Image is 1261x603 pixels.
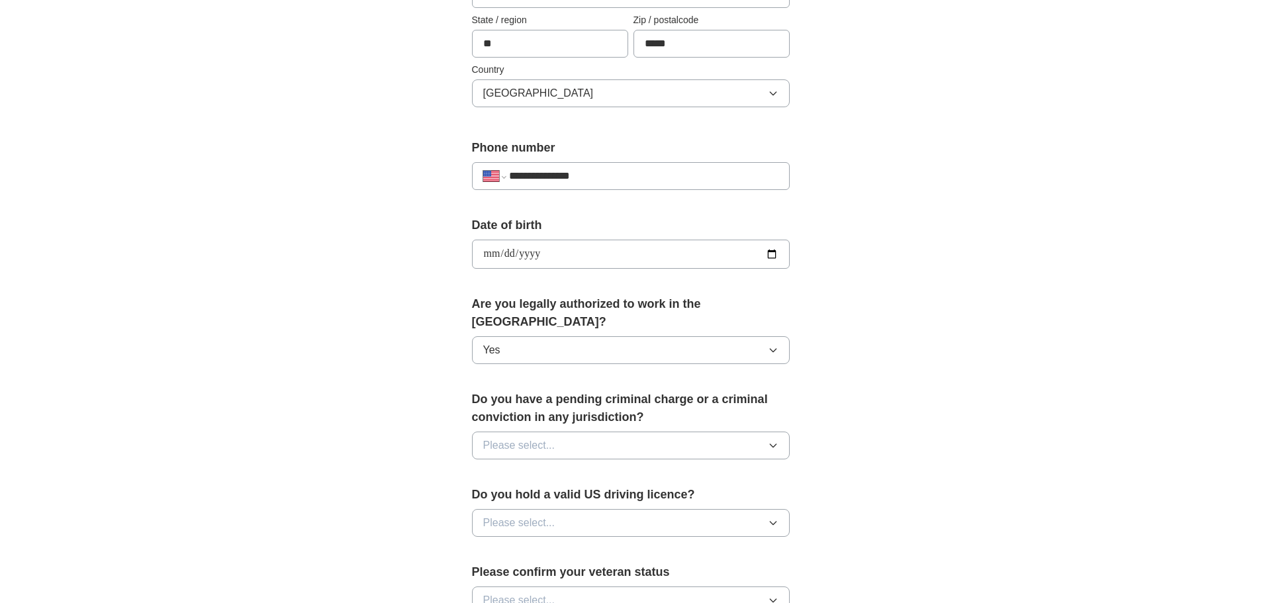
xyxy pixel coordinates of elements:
button: [GEOGRAPHIC_DATA] [472,79,790,107]
span: Yes [483,342,500,358]
span: [GEOGRAPHIC_DATA] [483,85,594,101]
span: Please select... [483,515,555,531]
label: State / region [472,13,628,27]
label: Do you hold a valid US driving licence? [472,486,790,504]
span: Please select... [483,438,555,453]
button: Yes [472,336,790,364]
button: Please select... [472,509,790,537]
label: Do you have a pending criminal charge or a criminal conviction in any jurisdiction? [472,391,790,426]
button: Please select... [472,432,790,459]
label: Please confirm your veteran status [472,563,790,581]
label: Date of birth [472,216,790,234]
label: Zip / postalcode [633,13,790,27]
label: Are you legally authorized to work in the [GEOGRAPHIC_DATA]? [472,295,790,331]
label: Country [472,63,790,77]
label: Phone number [472,139,790,157]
